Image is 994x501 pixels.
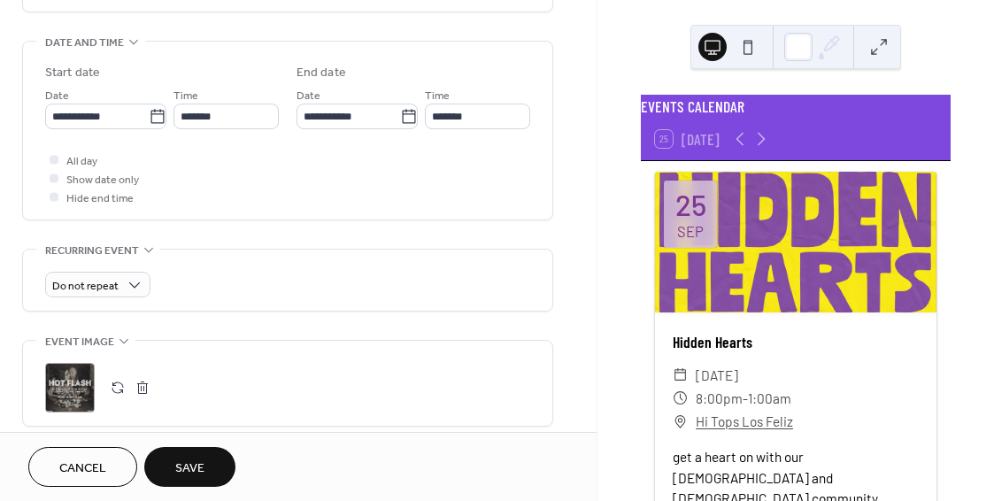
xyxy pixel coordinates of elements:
button: Cancel [28,447,137,487]
div: End date [297,64,346,82]
span: - [743,387,748,410]
span: Recurring event [45,242,139,260]
span: Event image [45,333,114,351]
span: Date [297,87,320,105]
span: Do not repeat [52,276,119,297]
span: [DATE] [696,364,738,387]
span: All day [66,152,97,171]
div: EVENTS CALENDAR [641,95,951,118]
div: Hidden Hearts [655,330,936,353]
div: Start date [45,64,100,82]
span: 1:00am [748,387,791,410]
span: Time [425,87,450,105]
span: Date and time [45,34,124,52]
span: Cancel [59,459,106,478]
button: Save [144,447,235,487]
span: Show date only [66,171,139,189]
span: Hide end time [66,189,134,208]
div: ​ [673,364,689,387]
div: ; [45,363,95,412]
div: 25 [675,190,706,220]
div: Sep [677,224,704,239]
a: Hi Tops Los Feliz [696,410,793,433]
div: ​ [673,387,689,410]
span: 8:00pm [696,387,743,410]
span: Save [175,459,204,478]
div: ​ [673,410,689,433]
span: Date [45,87,69,105]
span: Time [173,87,198,105]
